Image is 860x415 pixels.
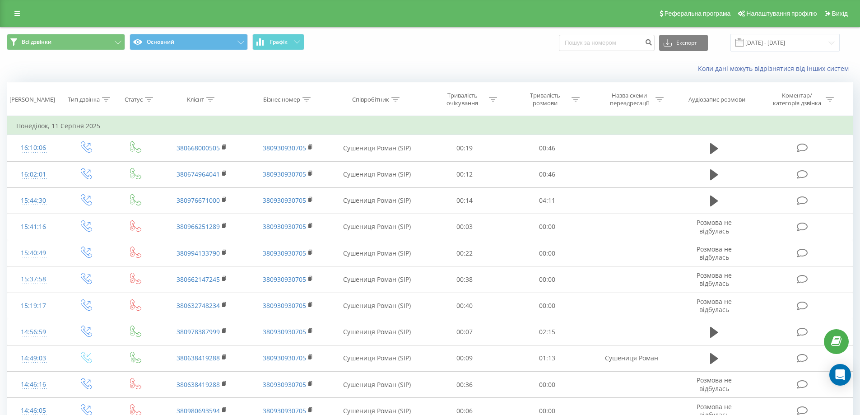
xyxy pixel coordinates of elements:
div: Аудіозапис розмови [688,96,745,103]
span: Розмова не відбулась [697,297,732,314]
a: 380674964041 [177,170,220,178]
div: Статус [125,96,143,103]
a: 380632748234 [177,301,220,310]
td: 00:00 [506,214,589,240]
a: 380930930705 [263,354,306,362]
div: 16:02:01 [16,166,51,183]
td: Сушениця Роман (SIP) [331,161,423,187]
button: Експорт [659,35,708,51]
div: Коментар/категорія дзвінка [771,92,823,107]
td: 00:22 [423,240,506,266]
a: 380930930705 [263,222,306,231]
div: 15:41:16 [16,218,51,236]
div: 15:40:49 [16,244,51,262]
span: Розмова не відбулась [697,376,732,392]
a: 380638419288 [177,380,220,389]
a: 380930930705 [263,406,306,415]
input: Пошук за номером [559,35,655,51]
td: Сушениця Роман (SIP) [331,293,423,319]
td: 00:00 [506,240,589,266]
a: Коли дані можуть відрізнятися вiд інших систем [698,64,853,73]
span: Налаштування профілю [746,10,817,17]
a: 380930930705 [263,275,306,284]
td: Понеділок, 11 Серпня 2025 [7,117,853,135]
td: 00:00 [506,372,589,398]
div: 16:10:06 [16,139,51,157]
td: 00:36 [423,372,506,398]
span: Реферальна програма [665,10,731,17]
td: 00:00 [506,266,589,293]
td: Сушениця Роман (SIP) [331,266,423,293]
td: Сушениця Роман (SIP) [331,135,423,161]
div: 15:19:17 [16,297,51,315]
a: 380930930705 [263,301,306,310]
div: Open Intercom Messenger [829,364,851,386]
td: 00:09 [423,345,506,371]
div: Співробітник [352,96,389,103]
a: 380930930705 [263,327,306,336]
button: Всі дзвінки [7,34,125,50]
div: Тривалість очікування [438,92,487,107]
button: Основний [130,34,248,50]
div: Тривалість розмови [521,92,569,107]
div: Назва схеми переадресації [605,92,653,107]
div: 15:37:58 [16,270,51,288]
span: Розмова не відбулась [697,271,732,288]
a: 380930930705 [263,380,306,389]
a: 380994133790 [177,249,220,257]
span: Розмова не відбулась [697,218,732,235]
div: Бізнес номер [263,96,300,103]
div: [PERSON_NAME] [9,96,55,103]
td: 00:12 [423,161,506,187]
td: 04:11 [506,187,589,214]
td: 00:03 [423,214,506,240]
div: 14:56:59 [16,323,51,341]
td: Сушениця Роман (SIP) [331,319,423,345]
td: Сушениця Роман (SIP) [331,372,423,398]
td: 00:46 [506,161,589,187]
td: Сушениця Роман [588,345,674,371]
td: 00:00 [506,293,589,319]
button: Графік [252,34,304,50]
td: 01:13 [506,345,589,371]
td: Сушениця Роман (SIP) [331,345,423,371]
div: 14:46:16 [16,376,51,393]
a: 380930930705 [263,170,306,178]
td: Сушениця Роман (SIP) [331,214,423,240]
td: Сушениця Роман (SIP) [331,240,423,266]
span: Вихід [832,10,848,17]
span: Графік [270,39,288,45]
div: 14:49:03 [16,350,51,367]
a: 380668000505 [177,144,220,152]
td: 00:38 [423,266,506,293]
td: 00:46 [506,135,589,161]
a: 380930930705 [263,144,306,152]
div: Тип дзвінка [68,96,100,103]
a: 380930930705 [263,196,306,205]
td: 00:07 [423,319,506,345]
a: 380978387999 [177,327,220,336]
div: Клієнт [187,96,204,103]
td: Сушениця Роман (SIP) [331,187,423,214]
a: 380662147245 [177,275,220,284]
td: 02:15 [506,319,589,345]
td: 00:14 [423,187,506,214]
span: Розмова не відбулась [697,245,732,261]
span: Всі дзвінки [22,38,51,46]
td: 00:19 [423,135,506,161]
div: 15:44:30 [16,192,51,210]
a: 380930930705 [263,249,306,257]
a: 380966251289 [177,222,220,231]
a: 380638419288 [177,354,220,362]
a: 380976671000 [177,196,220,205]
td: 00:40 [423,293,506,319]
a: 380980693594 [177,406,220,415]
